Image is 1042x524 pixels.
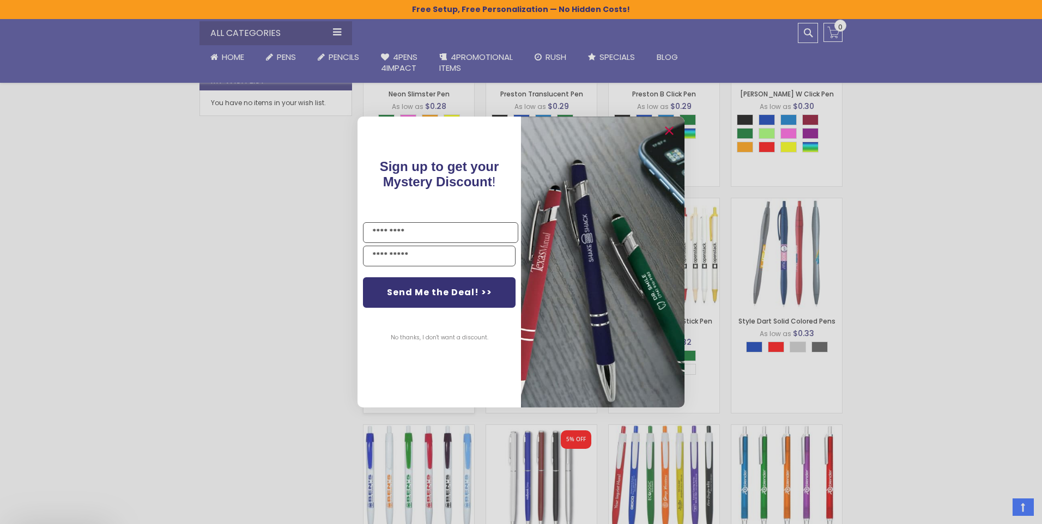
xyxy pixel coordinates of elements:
[363,277,516,308] button: Send Me the Deal! >>
[380,159,499,189] span: Sign up to get your Mystery Discount
[521,117,684,407] img: pop-up-image
[661,122,678,139] button: Close dialog
[380,159,499,189] span: !
[385,324,494,351] button: No thanks, I don't want a discount.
